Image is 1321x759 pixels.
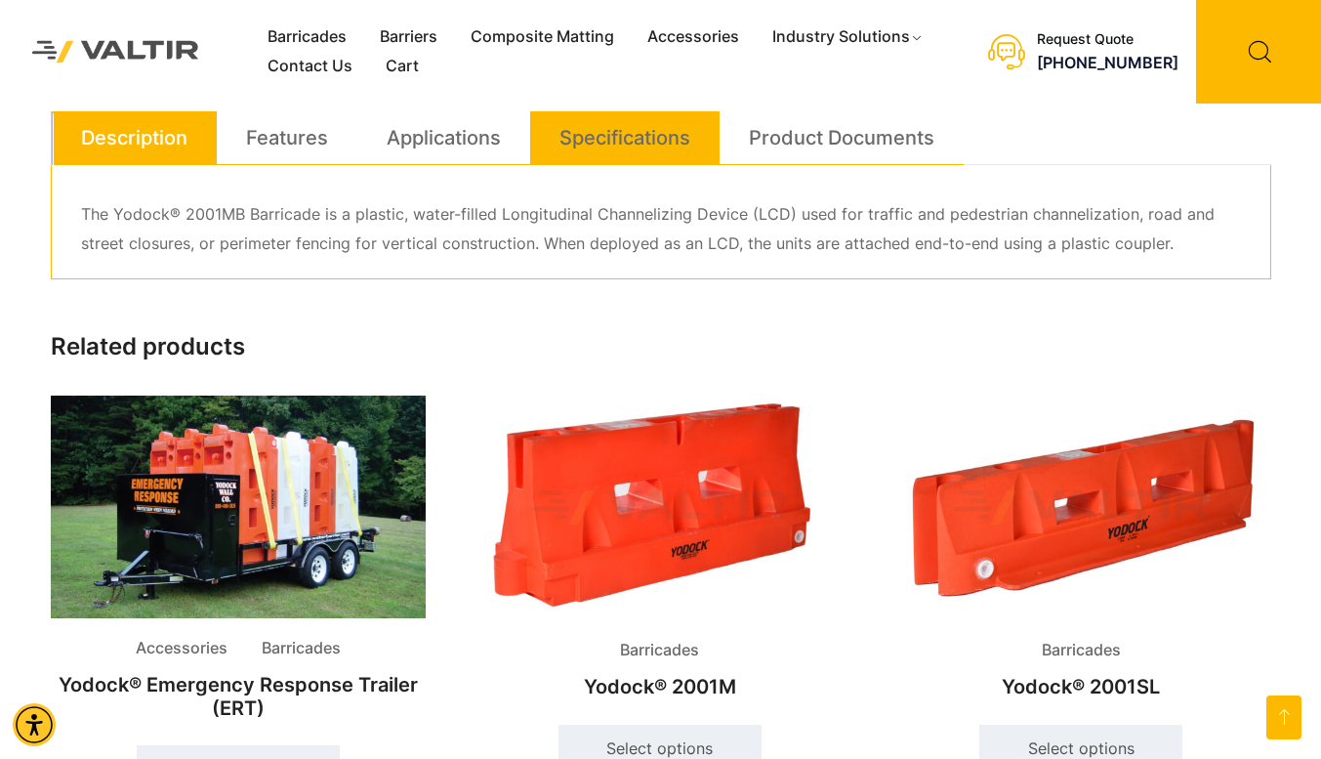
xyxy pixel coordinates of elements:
[51,663,426,730] h2: Yodock® Emergency Response Trailer (ERT)
[387,111,501,164] a: Applications
[1037,53,1178,72] a: call (888) 496-3625
[246,111,328,164] a: Features
[472,665,846,708] h2: Yodock® 2001M
[363,22,454,52] a: Barriers
[81,200,1241,259] p: The Yodock® 2001MB Barricade is a plastic, water-filled Longitudinal Channelizing Device (LCD) us...
[251,22,363,52] a: Barricades
[369,52,435,81] a: Cart
[51,333,1271,361] h2: Related products
[893,396,1268,709] a: BarricadesYodock® 2001SL
[51,396,426,618] img: Accessories
[1027,636,1135,665] span: Barricades
[13,703,56,746] div: Accessibility Menu
[1266,696,1301,739] a: Open this option
[1037,31,1178,48] div: Request Quote
[631,22,756,52] a: Accessories
[893,396,1268,621] img: Barricades
[454,22,631,52] a: Composite Matting
[51,396,426,730] a: Accessories BarricadesYodock® Emergency Response Trailer (ERT)
[472,396,846,621] img: Barricades
[605,636,714,665] span: Barricades
[15,23,217,81] img: Valtir Rentals
[472,396,846,709] a: BarricadesYodock® 2001M
[559,111,690,164] a: Specifications
[81,111,187,164] a: Description
[893,665,1268,708] h2: Yodock® 2001SL
[749,111,934,164] a: Product Documents
[251,52,369,81] a: Contact Us
[247,634,355,663] span: Barricades
[756,22,940,52] a: Industry Solutions
[121,634,242,663] span: Accessories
